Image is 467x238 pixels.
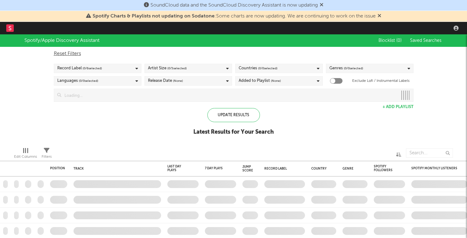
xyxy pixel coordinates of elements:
div: Update Results [207,108,260,122]
div: Added to Playlist [239,77,281,85]
button: + Add Playlist [383,105,414,109]
span: Dismiss [320,3,323,8]
span: Saved Searches [410,38,443,43]
div: Artist Size [148,65,187,72]
span: : Some charts are now updating. We are continuing to work on the issue [93,14,376,19]
div: Jump Score [242,165,253,172]
div: Edit Columns [14,145,37,163]
div: Filters [42,145,52,163]
span: ( 0 ) [396,38,402,43]
span: Spotify Charts & Playlists not updating on Sodatone [93,14,215,19]
div: Filters [42,153,52,161]
div: Track [74,167,158,171]
span: (None) [271,77,281,85]
div: Genres [329,65,363,72]
label: Exclude Lofi / Instrumental Labels [352,77,409,85]
div: Position [50,166,65,170]
span: ( 0 / 0 selected) [258,65,277,72]
span: Dismiss [378,14,381,19]
span: ( 0 / 6 selected) [83,65,102,72]
span: (None) [173,77,183,85]
input: Loading... [61,89,398,102]
span: ( 0 / 5 selected) [167,65,187,72]
div: Spotify Followers [374,165,396,172]
span: Blocklist [378,38,402,43]
div: Last Day Plays [167,165,189,172]
div: Spotify/Apple Discovery Assistant [24,37,99,44]
div: Release Date [148,77,183,85]
div: Edit Columns [14,153,37,161]
div: Genre [343,167,364,171]
div: Record Label [57,65,102,72]
button: Saved Searches [408,38,443,43]
div: Reset Filters [54,50,414,57]
div: Spotify Monthly Listeners [411,166,458,170]
div: Languages [57,77,98,85]
div: Country [311,167,333,171]
span: ( 0 / 0 selected) [79,77,98,85]
div: Countries [239,65,277,72]
input: Search... [406,148,453,158]
div: Record Label [264,167,302,171]
div: Latest Results for Your Search [193,128,274,136]
span: SoundCloud data and the SoundCloud Discovery Assistant is now updating [150,3,318,8]
span: ( 0 / 0 selected) [344,65,363,72]
div: 7 Day Plays [205,166,227,170]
